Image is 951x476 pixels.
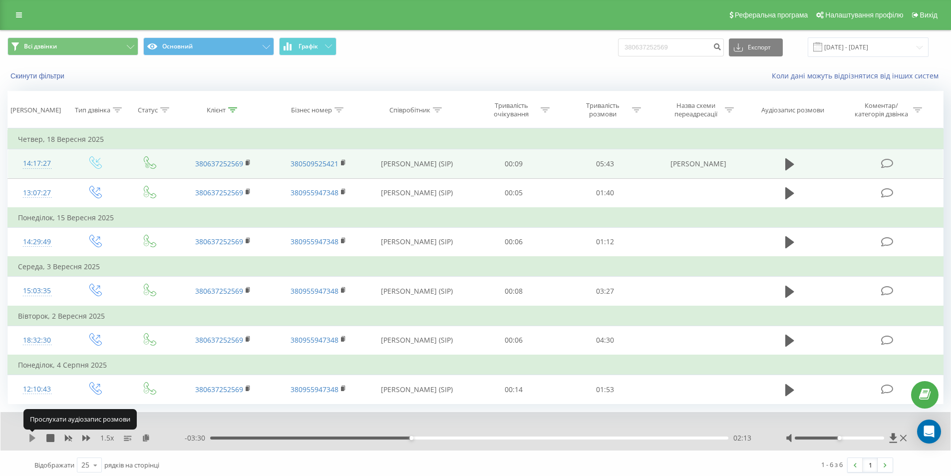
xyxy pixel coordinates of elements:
div: Аудіозапис розмови [761,106,824,114]
span: Графік [299,43,318,50]
td: [PERSON_NAME] (SIP) [366,178,468,208]
td: Четвер, 18 Вересня 2025 [8,129,944,149]
a: 380637252569 [195,237,243,246]
input: Пошук за номером [618,38,724,56]
span: - 03:30 [185,433,210,443]
div: Тривалість очікування [485,101,538,118]
button: Графік [279,37,336,55]
div: Тривалість розмови [576,101,630,118]
a: 1 [863,458,878,472]
td: 00:05 [468,178,560,208]
td: [PERSON_NAME] (SIP) [366,375,468,404]
span: рядків на сторінці [104,461,159,470]
td: [PERSON_NAME] (SIP) [366,277,468,306]
span: Вихід [920,11,938,19]
span: Всі дзвінки [24,42,57,50]
td: 05:43 [560,149,651,178]
div: Коментар/категорія дзвінка [852,101,911,118]
a: 380955947348 [291,385,338,394]
td: 01:53 [560,375,651,404]
td: [PERSON_NAME] (SIP) [366,227,468,257]
span: Відображати [34,461,74,470]
a: 380637252569 [195,335,243,345]
td: 00:06 [468,227,560,257]
td: 04:30 [560,326,651,355]
div: Тип дзвінка [75,106,110,114]
div: 15:03:35 [18,281,56,301]
a: 380955947348 [291,335,338,345]
a: 380637252569 [195,385,243,394]
td: 03:27 [560,277,651,306]
div: Назва схеми переадресації [669,101,722,118]
span: 02:13 [733,433,751,443]
div: 12:10:43 [18,380,56,399]
div: 14:17:27 [18,154,56,173]
a: 380637252569 [195,188,243,197]
td: Середа, 3 Вересня 2025 [8,257,944,277]
a: Коли дані можуть відрізнятися вiд інших систем [772,71,944,80]
td: Вівторок, 2 Вересня 2025 [8,306,944,326]
button: Всі дзвінки [7,37,138,55]
a: 380955947348 [291,286,338,296]
span: Налаштування профілю [825,11,903,19]
a: 380509525421 [291,159,338,168]
div: [PERSON_NAME] [10,106,61,114]
button: Основний [143,37,274,55]
a: 380955947348 [291,237,338,246]
span: Реферальна програма [735,11,808,19]
div: Співробітник [389,106,430,114]
td: Понеділок, 15 Вересня 2025 [8,208,944,228]
td: 00:06 [468,326,560,355]
td: 01:40 [560,178,651,208]
div: Accessibility label [837,436,841,440]
td: 01:12 [560,227,651,257]
div: 25 [81,460,89,470]
div: 14:29:49 [18,232,56,252]
div: Open Intercom Messenger [917,420,941,444]
td: [PERSON_NAME] (SIP) [366,149,468,178]
div: Прослухати аудіозапис розмови [23,409,137,429]
td: [PERSON_NAME] [650,149,745,178]
div: Accessibility label [409,436,413,440]
div: Клієнт [207,106,226,114]
a: 380955947348 [291,188,338,197]
button: Скинути фільтри [7,71,69,80]
div: Статус [138,106,158,114]
div: 18:32:30 [18,331,56,350]
td: 00:14 [468,375,560,404]
span: 1.5 x [100,433,114,443]
div: 13:07:27 [18,183,56,203]
a: 380637252569 [195,159,243,168]
a: 380637252569 [195,286,243,296]
td: 00:09 [468,149,560,178]
td: [PERSON_NAME] (SIP) [366,326,468,355]
td: 00:08 [468,277,560,306]
div: 1 - 6 з 6 [821,460,843,470]
button: Експорт [729,38,783,56]
div: Бізнес номер [291,106,332,114]
td: Понеділок, 4 Серпня 2025 [8,355,944,375]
